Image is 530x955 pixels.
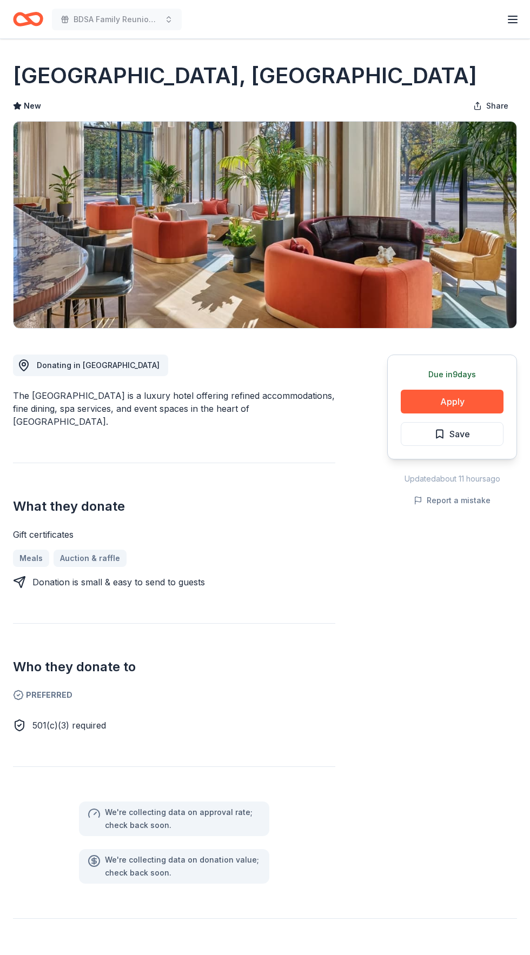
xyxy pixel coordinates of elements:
button: Save [401,422,504,446]
h1: [GEOGRAPHIC_DATA], [GEOGRAPHIC_DATA] [13,61,477,91]
h2: What they donate [13,498,335,515]
div: Updated about 11 hours ago [387,472,517,485]
span: Donating in [GEOGRAPHIC_DATA] [37,360,160,370]
span: 501(c)(3) required [32,720,106,731]
img: Image for Crescent Hotel, Fort Worth [14,122,516,328]
div: Donation is small & easy to send to guests [32,576,205,589]
div: We ' re collecting data on approval rate ; check back soon. [105,806,261,832]
a: Meals [13,550,49,567]
div: We ' re collecting data on donation value ; check back soon. [105,853,261,879]
button: Apply [401,390,504,413]
div: The [GEOGRAPHIC_DATA] is a luxury hotel offering refined accommodations, fine dining, spa service... [13,389,335,428]
button: Report a mistake [414,494,491,507]
span: New [24,99,41,112]
span: Share [486,99,508,112]
span: BDSA Family Reunion Conference Silent Auction [74,13,160,26]
a: Home [13,6,43,32]
button: BDSA Family Reunion Conference Silent Auction [52,9,182,30]
button: Share [465,95,517,117]
span: Save [449,427,470,441]
h2: Who they donate to [13,658,335,676]
a: Auction & raffle [54,550,127,567]
div: Gift certificates [13,528,335,541]
span: Preferred [13,689,335,702]
div: Due in 9 days [401,368,504,381]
